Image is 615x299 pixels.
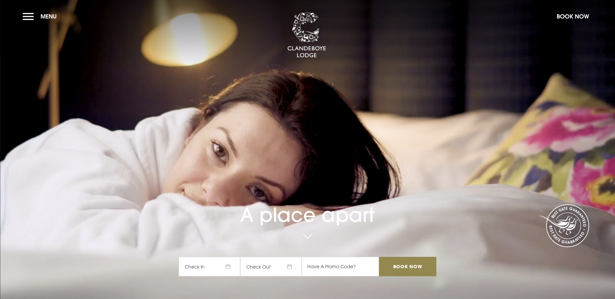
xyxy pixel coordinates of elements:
[379,257,436,276] input: Book Now
[179,185,436,226] h1: A place apart
[240,257,302,276] span: Check Out
[179,257,240,276] span: Check In
[23,9,60,23] button: Menu
[41,13,57,20] span: Menu
[302,257,379,276] input: Have A Promo Code?
[553,9,592,23] button: Book Now
[287,13,326,58] img: Clandeboye Lodge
